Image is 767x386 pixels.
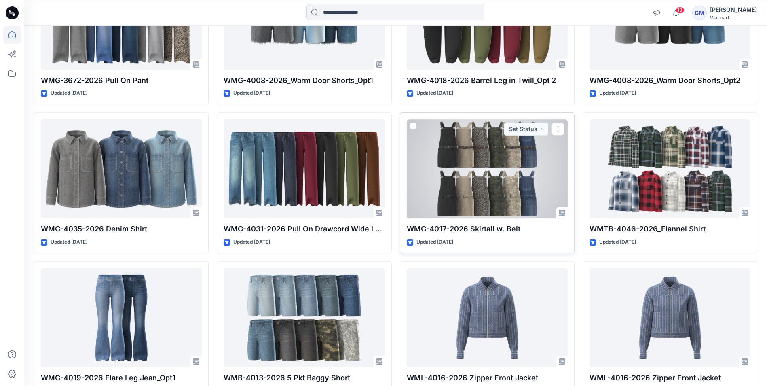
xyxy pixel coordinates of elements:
p: WMB-4013-2026 5 Pkt Baggy Short [224,372,385,384]
p: Updated [DATE] [416,238,453,246]
p: WMG-4008-2026_Warm Door Shorts_Opt1 [224,75,385,86]
p: WMG-4019-2026 Flare Leg Jean_Opt1 [41,372,202,384]
p: WMG-3672-2026 Pull On Pant [41,75,202,86]
a: WML-4016-2026 Zipper Front Jacket [407,268,568,367]
a: WMTB-4046-2026_Flannel Shirt [590,119,750,218]
p: Updated [DATE] [233,89,270,98]
p: WML-4016-2026 Zipper Front Jacket [407,372,568,384]
p: WMTB-4046-2026_Flannel Shirt [590,223,750,235]
p: Updated [DATE] [416,89,453,98]
div: Walmart [710,15,757,21]
div: [PERSON_NAME] [710,5,757,15]
p: Updated [DATE] [51,238,87,246]
p: WMG-4031-2026 Pull On Drawcord Wide Leg_Opt3 [224,223,385,235]
div: GM [692,6,707,20]
p: WML-4016-2026 Zipper Front Jacket [590,372,750,384]
p: WMG-4017-2026 Skirtall w. Belt [407,223,568,235]
p: Updated [DATE] [233,238,270,246]
a: WML-4016-2026 Zipper Front Jacket [590,268,750,367]
p: WMG-4035-2026 Denim Shirt [41,223,202,235]
a: WMB-4013-2026 5 Pkt Baggy Short [224,268,385,367]
p: Updated [DATE] [599,238,636,246]
a: WMG-4017-2026 Skirtall w. Belt [407,119,568,218]
p: Updated [DATE] [51,89,87,98]
a: WMG-4035-2026 Denim Shirt [41,119,202,218]
p: WMG-4008-2026_Warm Door Shorts_Opt2 [590,75,750,86]
p: WMG-4018-2026 Barrel Leg in Twill_Opt 2 [407,75,568,86]
a: WMG-4019-2026 Flare Leg Jean_Opt1 [41,268,202,367]
p: Updated [DATE] [599,89,636,98]
span: 13 [676,7,685,13]
a: WMG-4031-2026 Pull On Drawcord Wide Leg_Opt3 [224,119,385,218]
